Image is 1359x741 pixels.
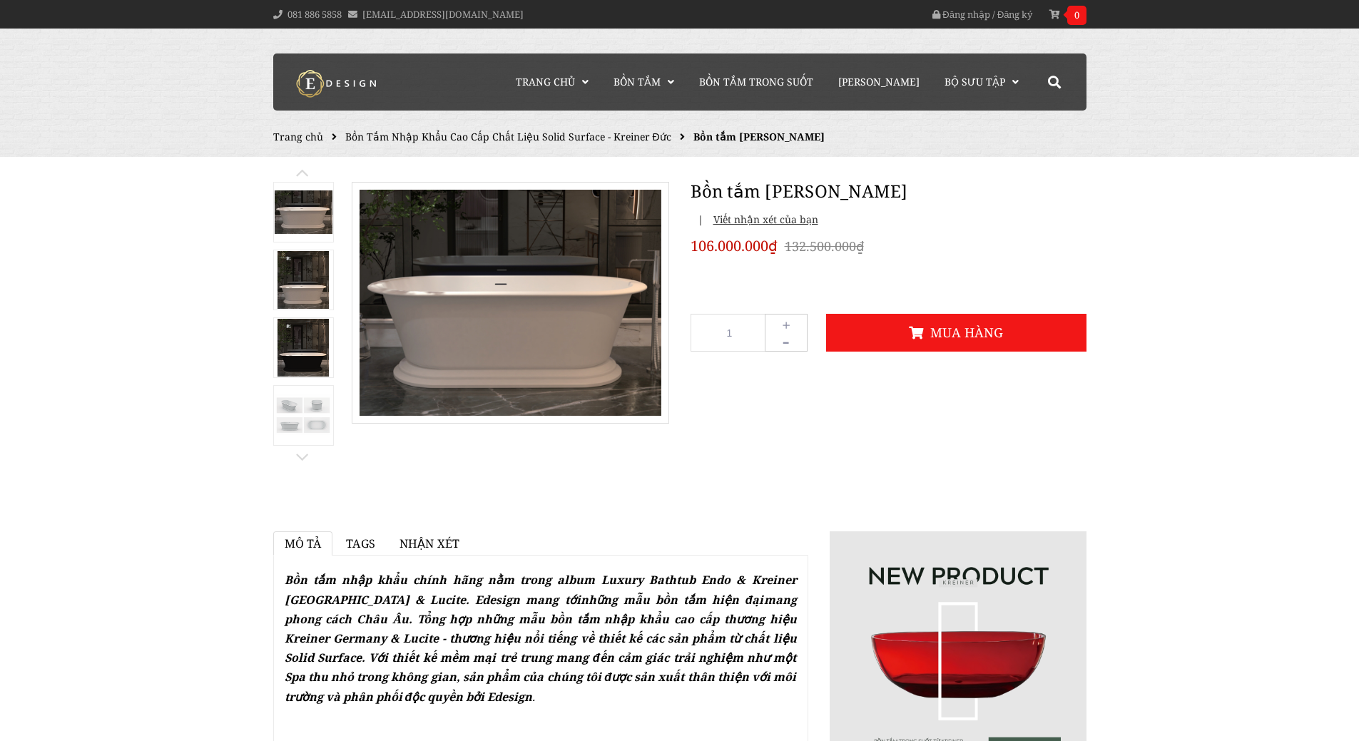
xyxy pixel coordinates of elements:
[275,394,332,437] img: Bồn tắm Teramo Kreiner
[691,178,1086,204] h1: Bồn tắm [PERSON_NAME]
[399,536,459,551] span: Nhận xét
[345,130,671,143] a: Bồn Tắm Nhập Khẩu Cao Cấp Chất Liệu Solid Surface - Kreiner Đức
[706,213,818,226] span: Viết nhận xét của bạn
[785,237,864,255] del: 132.500.000₫
[275,190,332,234] img: Bồn tắm Teramo Kreiner
[699,75,813,88] span: Bồn Tắm Trong Suốt
[285,536,322,551] span: Mô tả
[828,53,930,111] a: [PERSON_NAME]
[992,8,995,21] span: /
[945,75,1005,88] span: Bộ Sưu Tập
[516,75,575,88] span: Trang chủ
[285,572,797,704] em: .
[362,8,524,21] a: [EMAIL_ADDRESS][DOMAIN_NAME]
[765,331,808,352] button: -
[273,130,323,143] a: Trang chủ
[284,69,391,98] img: logo Kreiner Germany - Edesign Interior
[287,8,342,21] a: 081 886 5858
[614,75,661,88] span: Bồn Tắm
[278,251,329,309] img: Bồn tắm Teramo Kreiner
[838,75,920,88] span: [PERSON_NAME]
[826,314,1086,352] button: Mua hàng
[285,572,797,704] strong: Bồn tắm nhập khẩu chính hãng nằm trong album Luxury Bathtub Endo & Kreiner [GEOGRAPHIC_DATA] & Lu...
[603,53,685,111] a: Bồn Tắm
[934,53,1029,111] a: Bộ Sưu Tập
[693,130,825,143] span: Bồn tắm [PERSON_NAME]
[765,314,808,334] button: +
[505,53,599,111] a: Trang chủ
[698,213,703,226] span: |
[278,319,329,377] img: Bồn tắm Teramo Kreiner
[581,592,764,608] a: những mẫu bồn tắm hiện đại
[691,235,778,257] span: 106.000.000₫
[1067,6,1086,25] span: 0
[346,536,375,551] span: Tags
[688,53,824,111] a: Bồn Tắm Trong Suốt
